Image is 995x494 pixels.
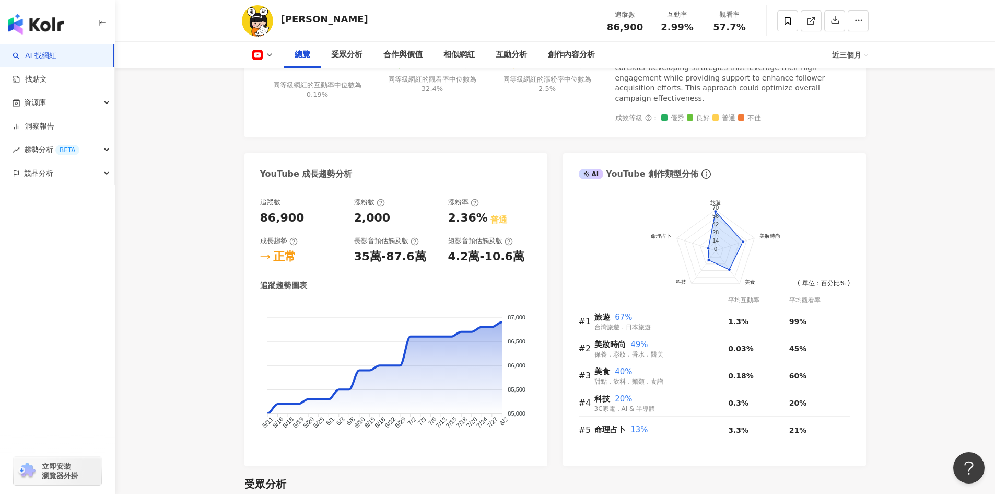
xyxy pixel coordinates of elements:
tspan: 5/11 [261,416,275,430]
div: #5 [579,423,594,436]
div: YouTube 創作類型分佈 [579,168,699,180]
div: 短影音預估觸及數 [448,236,513,246]
span: 86,900 [607,21,643,32]
tspan: 85,500 [508,386,525,393]
img: chrome extension [17,463,37,479]
div: 相似網紅 [443,49,475,61]
span: 甜點．飲料．麵類．食譜 [594,378,663,385]
span: 資源庫 [24,91,46,114]
span: 1.3% [728,317,748,326]
tspan: 7/13 [434,416,448,430]
span: 20% [789,399,807,407]
span: 2.5% [539,85,556,93]
div: 觀看率 [710,9,750,20]
tspan: 7/15 [444,416,459,430]
tspan: 7/18 [454,416,469,430]
span: 科技 [594,394,610,404]
div: #4 [579,396,594,409]
text: 56 [712,213,718,219]
tspan: 5/19 [291,416,306,430]
div: 2.36% [448,210,488,226]
div: 35萬-87.6萬 [354,249,426,265]
div: 普通 [490,214,507,226]
div: YouTube 成長趨勢分析 [260,168,353,180]
span: 0.19% [307,90,328,98]
span: 49% [630,340,648,349]
div: 合作與價值 [383,49,423,61]
div: 4.2萬-10.6萬 [448,249,524,265]
tspan: 6/15 [362,416,377,430]
div: 追蹤數 [260,198,280,207]
text: 命理占卜 [650,234,671,239]
div: 受眾分析 [331,49,362,61]
div: 互動率 [658,9,697,20]
span: 2.99% [661,22,693,32]
text: 14 [712,237,718,244]
iframe: Help Scout Beacon - Open [953,452,985,484]
span: 0.18% [728,372,754,380]
div: 同等級網紅的漲粉率中位數為 [501,75,593,94]
span: 競品分析 [24,162,53,185]
span: 立即安裝 瀏覽器外掛 [42,462,78,480]
div: AI [579,169,604,179]
span: 台灣旅遊．日本旅遊 [594,324,651,331]
span: 旅遊 [594,313,610,322]
span: 0.03% [728,344,754,353]
div: 總覽 [295,49,310,61]
div: 漲粉率 [448,198,479,207]
text: 28 [712,229,718,236]
div: 受眾分析 [244,477,286,491]
tspan: 6/29 [393,416,407,430]
tspan: 5/20 [301,416,315,430]
div: 86,900 [260,210,305,226]
tspan: 6/1 [324,416,336,427]
div: 成長趨勢 [260,236,298,246]
span: 美妝時尚 [594,340,626,349]
a: 找貼文 [13,74,47,85]
tspan: 7/20 [465,416,479,430]
span: 32.4% [422,85,443,93]
span: 67% [615,313,632,322]
tspan: 8/2 [498,416,509,427]
span: 0.3% [728,399,748,407]
span: 40% [615,367,632,376]
span: 普通 [712,114,735,122]
span: 99% [789,317,807,326]
span: 美食 [594,367,610,376]
span: 60% [789,372,807,380]
tspan: 7/27 [485,416,499,430]
text: 美妝時尚 [759,234,780,239]
tspan: 5/18 [281,416,295,430]
div: 成效等級 ： [615,114,850,122]
a: chrome extension立即安裝 瀏覽器外掛 [14,457,101,485]
tspan: 6/18 [373,416,387,430]
text: 美食 [744,279,755,285]
div: #2 [579,342,594,355]
div: 同等級網紅的觀看率中位數為 [387,75,478,94]
a: 洞察報告 [13,121,54,132]
span: 不佳 [738,114,761,122]
tspan: 5/25 [312,416,326,430]
div: 平均互動率 [728,295,789,305]
div: 近三個月 [832,47,869,63]
text: 42 [712,221,718,227]
img: KOL Avatar [242,5,273,37]
tspan: 7/6 [426,416,438,427]
div: 互動分析 [496,49,527,61]
span: 13% [630,425,648,434]
text: 0 [713,246,717,252]
tspan: 6/8 [345,416,356,427]
span: info-circle [700,168,712,180]
tspan: 87,000 [508,314,525,320]
span: 優秀 [661,114,684,122]
div: 平均觀看率 [789,295,850,305]
span: 保養．彩妝．香水．醫美 [594,351,663,358]
span: 趨勢分析 [24,138,79,162]
div: BETA [55,145,79,155]
div: 創作內容分析 [548,49,595,61]
tspan: 7/3 [416,416,428,427]
tspan: 5/16 [271,416,285,430]
a: searchAI 找網紅 [13,51,56,61]
span: 57.7% [713,22,745,32]
div: [PERSON_NAME] [281,13,368,26]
